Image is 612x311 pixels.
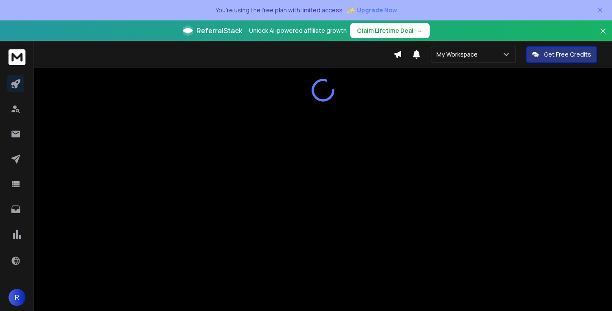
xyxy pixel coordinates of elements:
span: ReferralStack [196,26,242,36]
p: My Workspace [436,50,481,59]
button: R [8,289,25,306]
button: Get Free Credits [526,46,597,63]
button: Claim Lifetime Deal→ [350,23,430,38]
span: Upgrade Now [357,6,397,14]
span: → [417,26,423,35]
p: You're using the free plan with limited access [215,6,343,14]
button: Close banner [598,26,609,46]
button: ✨Upgrade Now [346,2,397,19]
span: ✨ [346,4,355,16]
p: Get Free Credits [544,50,591,59]
p: Unlock AI-powered affiliate growth [249,26,347,35]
